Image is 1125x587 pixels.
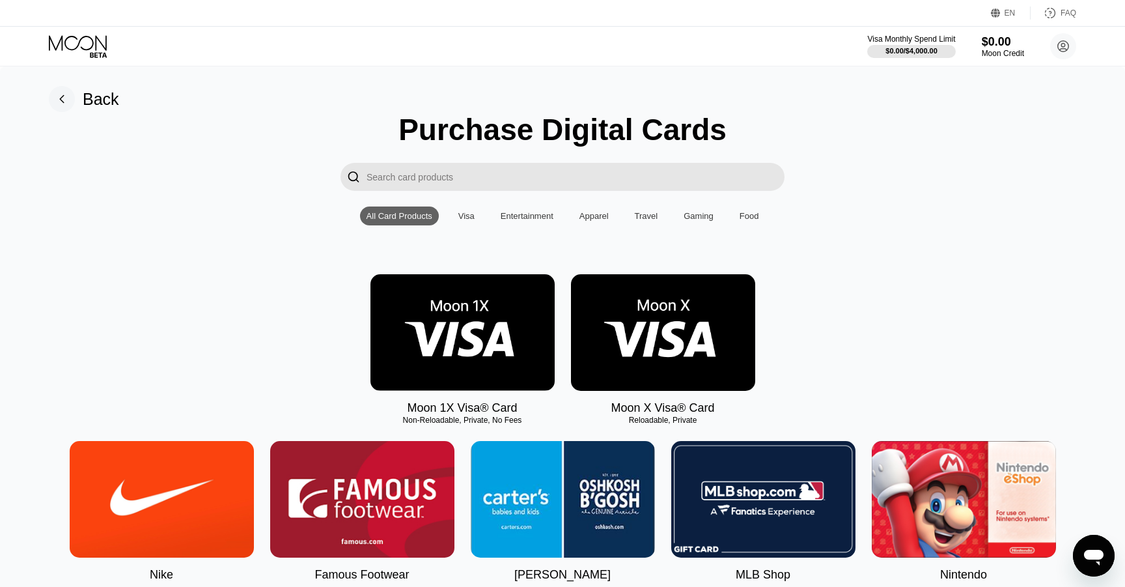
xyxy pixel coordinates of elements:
div: MLB Shop [736,568,790,582]
div: Visa Monthly Spend Limit [867,35,955,44]
div: Visa [452,207,481,225]
div: $0.00 / $4,000.00 [885,47,937,55]
div: Gaming [677,207,720,225]
div: Moon Credit [982,49,1024,58]
div: Apparel [573,207,615,225]
div: EN [991,7,1031,20]
iframe: Button to launch messaging window [1073,535,1115,577]
div: EN [1005,8,1016,18]
div: Nintendo [940,568,987,582]
div: Food [740,211,759,221]
div: Travel [635,211,658,221]
div: Moon X Visa® Card [611,401,714,415]
div: $0.00 [982,35,1024,49]
div: Non-Reloadable, Private, No Fees [370,416,555,425]
div: $0.00Moon Credit [982,35,1024,58]
div: Moon 1X Visa® Card [407,401,517,415]
div: Apparel [579,211,609,221]
div: Visa Monthly Spend Limit$0.00/$4,000.00 [867,35,955,58]
div: Entertainment [501,211,553,221]
div:  [347,169,360,184]
div: Food [733,207,766,225]
div: Visa [458,211,475,221]
div: FAQ [1061,8,1076,18]
div: Purchase Digital Cards [398,112,727,147]
div: Gaming [684,211,714,221]
input: Search card products [367,163,785,191]
div: Travel [628,207,665,225]
div: All Card Products [360,207,439,225]
div: Famous Footwear [314,568,409,582]
div: [PERSON_NAME] [514,568,611,582]
div: FAQ [1031,7,1076,20]
div: Nike [150,568,173,582]
div: Back [83,90,119,109]
div:  [340,163,367,191]
div: All Card Products [367,211,432,221]
div: Reloadable, Private [571,416,755,425]
div: Back [49,86,119,112]
div: Entertainment [494,207,560,225]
